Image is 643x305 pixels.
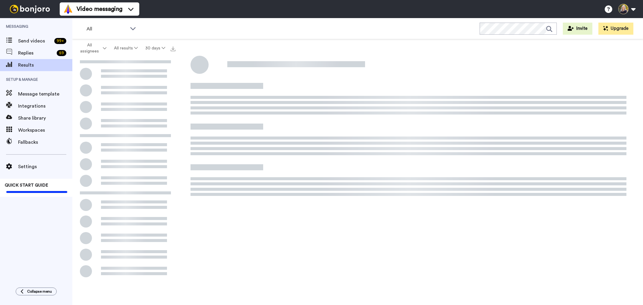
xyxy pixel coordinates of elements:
[18,115,72,122] span: Share library
[563,23,592,35] button: Invite
[77,42,102,54] span: All assignees
[5,183,48,187] span: QUICK START GUIDE
[110,43,142,54] button: All results
[7,5,52,13] img: bj-logo-header-white.svg
[18,139,72,146] span: Fallbacks
[18,102,72,110] span: Integrations
[18,90,72,98] span: Message template
[16,288,57,295] button: Collapse menu
[18,61,72,69] span: Results
[27,289,52,294] span: Collapse menu
[598,23,633,35] button: Upgrade
[54,38,66,44] div: 99 +
[87,25,127,33] span: All
[57,50,66,56] div: 59
[18,127,72,134] span: Workspaces
[63,4,73,14] img: vm-color.svg
[74,40,110,57] button: All assignees
[77,5,122,13] span: Video messaging
[18,49,54,57] span: Replies
[18,163,72,170] span: Settings
[171,46,175,51] img: export.svg
[169,44,177,53] button: Export all results that match these filters now.
[141,43,169,54] button: 30 days
[18,37,52,45] span: Send videos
